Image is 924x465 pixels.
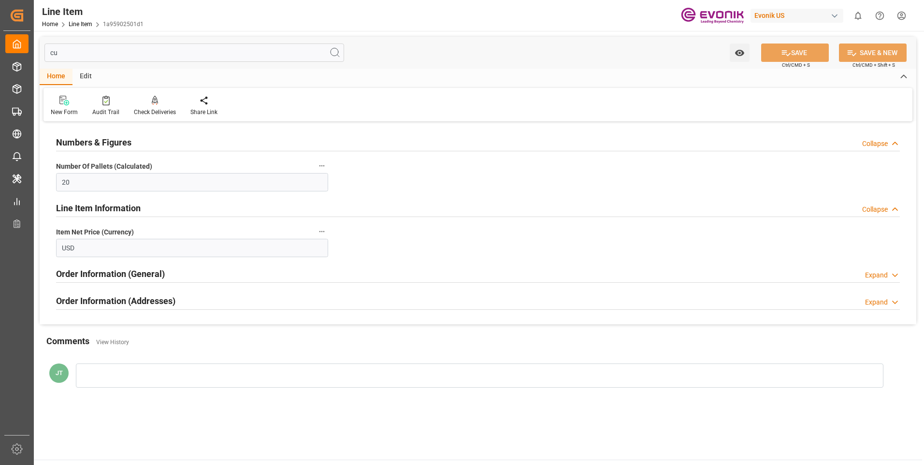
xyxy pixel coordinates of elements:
div: Expand [865,270,888,280]
h2: Line Item Information [56,202,141,215]
a: Line Item [69,21,92,28]
h2: Numbers & Figures [56,136,131,149]
div: Share Link [190,108,217,116]
button: SAVE & NEW [839,44,907,62]
div: Audit Trail [92,108,119,116]
div: New Form [51,108,78,116]
h2: Order Information (Addresses) [56,294,175,307]
div: Line Item [42,4,144,19]
div: Collapse [862,204,888,215]
span: Number Of Pallets (Calculated) [56,161,152,172]
div: Collapse [862,139,888,149]
span: Item Net Price (Currency) [56,227,134,237]
button: Number Of Pallets (Calculated) [316,160,328,172]
span: JT [56,369,63,377]
div: Edit [72,69,99,85]
button: Item Net Price (Currency) [316,225,328,238]
h2: Order Information (General) [56,267,165,280]
div: Check Deliveries [134,108,176,116]
img: Evonik-brand-mark-Deep-Purple-RGB.jpeg_1700498283.jpeg [681,7,744,24]
button: Help Center [869,5,891,27]
div: Home [40,69,72,85]
a: Home [42,21,58,28]
div: Expand [865,297,888,307]
input: Search Fields [44,44,344,62]
span: Ctrl/CMD + S [782,61,810,69]
a: View History [96,339,129,346]
button: open menu [730,44,750,62]
div: Evonik US [751,9,843,23]
span: Ctrl/CMD + Shift + S [852,61,895,69]
button: SAVE [761,44,829,62]
button: Evonik US [751,6,847,25]
h2: Comments [46,334,89,348]
button: show 0 new notifications [847,5,869,27]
